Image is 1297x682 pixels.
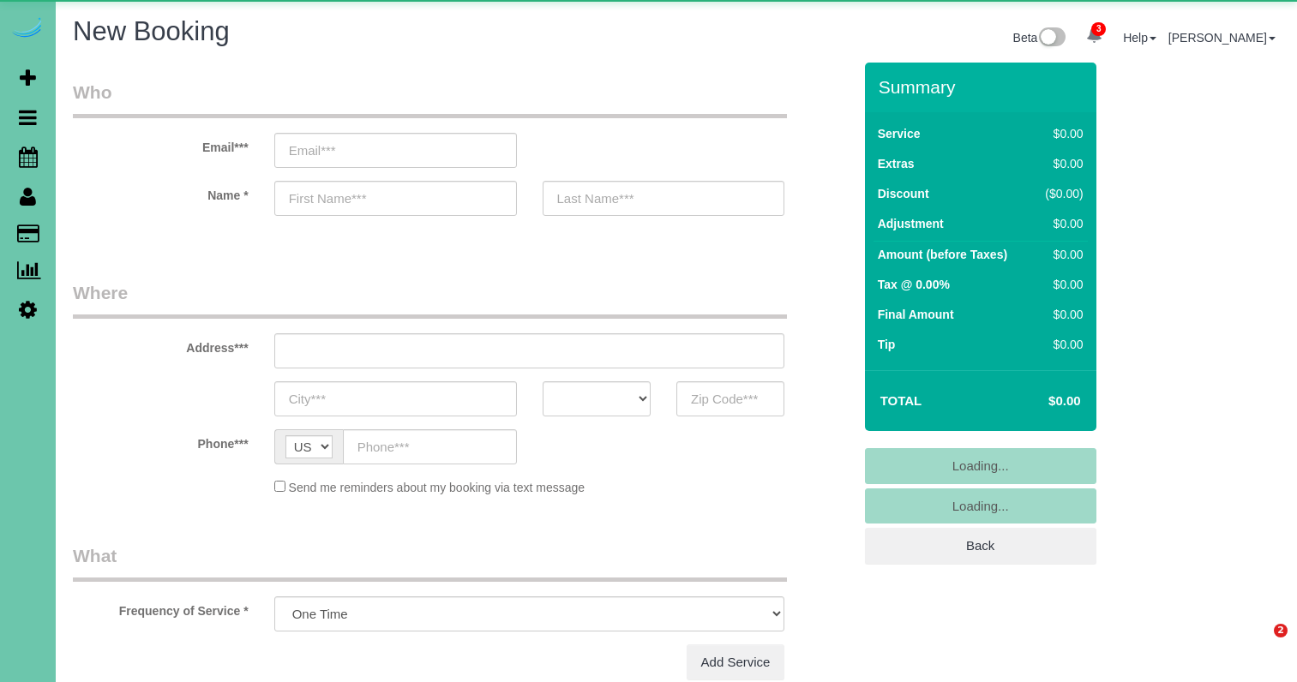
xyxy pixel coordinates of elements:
label: Final Amount [878,306,954,323]
a: Back [865,528,1096,564]
img: New interface [1037,27,1066,50]
label: Frequency of Service * [60,596,261,619]
a: 3 [1078,17,1111,55]
a: [PERSON_NAME] [1168,31,1276,45]
a: Beta [1013,31,1066,45]
legend: Who [73,80,787,118]
div: ($0.00) [1038,185,1084,202]
div: $0.00 [1038,336,1084,353]
legend: Where [73,280,787,319]
img: Automaid Logo [10,17,45,41]
div: $0.00 [1038,306,1084,323]
iframe: Intercom live chat [1239,624,1280,665]
span: New Booking [73,16,230,46]
div: $0.00 [1038,125,1084,142]
div: $0.00 [1038,246,1084,263]
div: $0.00 [1038,276,1084,293]
h3: Summary [879,77,1088,97]
a: Help [1123,31,1156,45]
label: Discount [878,185,929,202]
label: Service [878,125,921,142]
div: $0.00 [1038,215,1084,232]
label: Amount (before Taxes) [878,246,1007,263]
span: 2 [1274,624,1288,637]
div: $0.00 [1038,155,1084,172]
label: Extras [878,155,915,172]
a: Add Service [687,644,785,680]
label: Adjustment [878,215,944,232]
legend: What [73,543,787,582]
label: Name * [60,181,261,204]
label: Tip [878,336,896,353]
h4: $0.00 [997,394,1080,409]
label: Tax @ 0.00% [878,276,950,293]
strong: Total [880,393,922,408]
span: 3 [1091,22,1106,36]
span: Send me reminders about my booking via text message [289,481,585,494]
